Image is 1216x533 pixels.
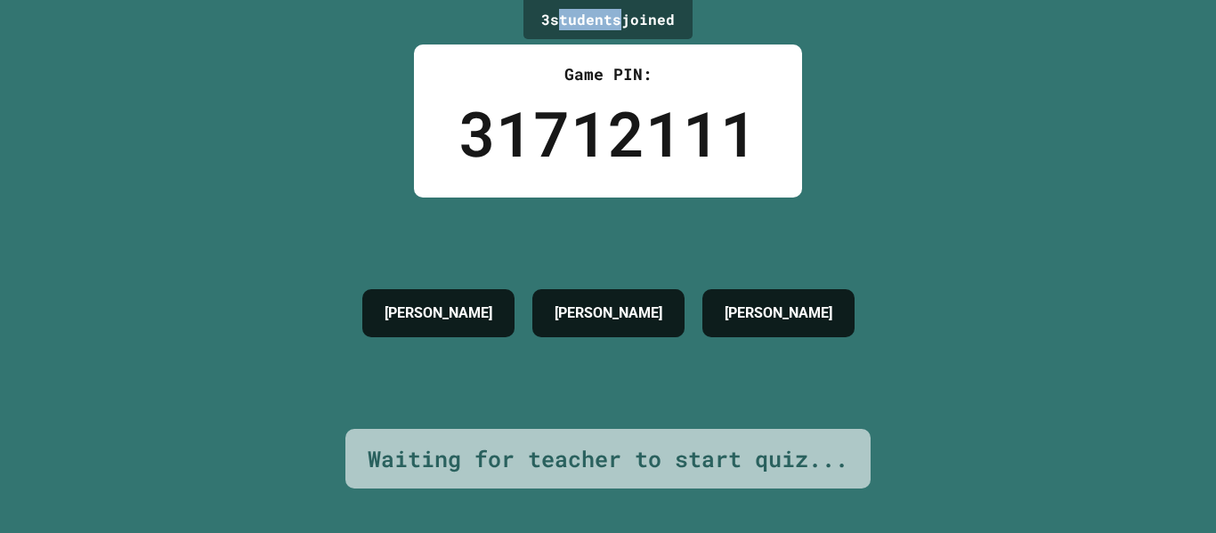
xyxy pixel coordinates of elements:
h4: [PERSON_NAME] [555,303,662,324]
div: 31712111 [458,86,758,180]
div: Game PIN: [458,62,758,86]
h4: [PERSON_NAME] [385,303,492,324]
h4: [PERSON_NAME] [725,303,832,324]
div: Waiting for teacher to start quiz... [368,442,848,476]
